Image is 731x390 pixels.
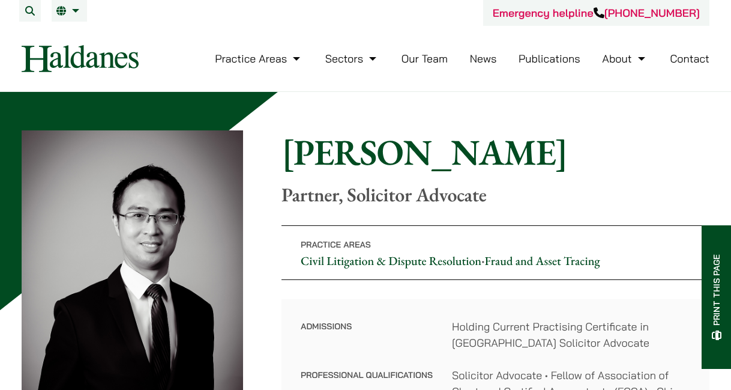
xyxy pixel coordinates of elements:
[301,318,433,367] dt: Admissions
[281,225,709,280] p: •
[493,6,700,20] a: Emergency helpline[PHONE_NUMBER]
[519,52,580,66] a: Publications
[215,52,303,66] a: Practice Areas
[670,52,709,66] a: Contact
[452,318,690,351] dd: Holding Current Practising Certificate in [GEOGRAPHIC_DATA] Solicitor Advocate
[484,253,600,269] a: Fraud and Asset Tracing
[22,45,139,72] img: Logo of Haldanes
[301,253,481,269] a: Civil Litigation & Dispute Resolution
[56,6,82,16] a: EN
[325,52,379,66] a: Sectors
[602,52,648,66] a: About
[402,52,448,66] a: Our Team
[281,183,709,206] p: Partner, Solicitor Advocate
[301,239,371,250] span: Practice Areas
[470,52,497,66] a: News
[281,130,709,174] h1: [PERSON_NAME]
